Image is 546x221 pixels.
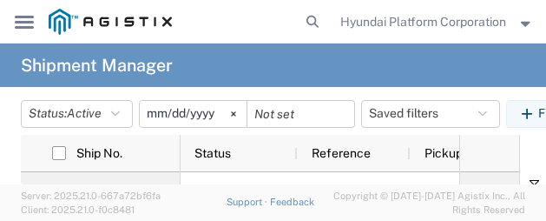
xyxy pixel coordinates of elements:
[314,189,525,218] span: Copyright © [DATE]-[DATE] Agistix Inc., All Rights Reserved
[49,9,172,35] img: logo
[21,100,133,128] button: Status:Active
[424,146,490,160] span: Pickup date
[339,11,535,32] button: Hyundai Platform Corporation
[21,204,135,215] span: Client: 2025.21.0-f0c8481
[361,100,500,128] button: Saved filters
[247,101,354,127] input: Not set
[140,101,247,127] input: Not set
[312,146,371,160] span: Reference
[21,191,161,201] span: Server: 2025.21.0-667a72bf6fa
[76,146,122,160] span: Ship No.
[194,146,231,160] span: Status
[21,44,173,87] h4: Shipment Manager
[340,12,506,31] span: Hyundai Platform Corporation
[67,106,102,120] span: Active
[270,197,314,207] a: Feedback
[227,197,270,207] a: Support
